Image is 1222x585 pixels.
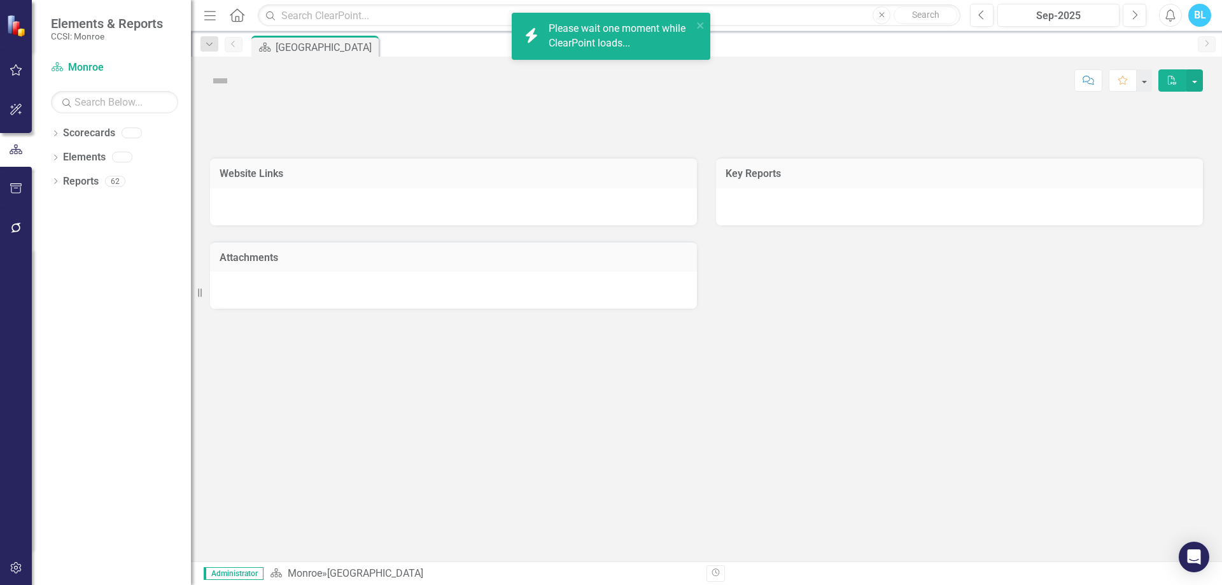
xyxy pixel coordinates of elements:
span: Administrator [204,567,263,580]
input: Search ClearPoint... [258,4,960,27]
a: Monroe [288,567,322,579]
a: Monroe [51,60,178,75]
div: 62 [105,176,125,187]
h3: Key Reports [726,168,1193,180]
h3: Attachments [220,252,687,264]
a: Scorecards [63,126,115,141]
button: Sep-2025 [997,4,1120,27]
div: » [270,567,697,581]
a: Reports [63,174,99,189]
img: Not Defined [210,71,230,91]
div: Sep-2025 [1002,8,1115,24]
img: ClearPoint Strategy [6,14,29,36]
h3: Website Links [220,168,687,180]
div: [GEOGRAPHIC_DATA] [327,567,423,579]
input: Search Below... [51,91,178,113]
span: Search [912,10,939,20]
button: close [696,18,705,32]
div: Open Intercom Messenger [1179,542,1209,572]
small: CCSI: Monroe [51,31,163,41]
button: Search [894,6,957,24]
a: Elements [63,150,106,165]
div: Please wait one moment while ClearPoint loads... [549,22,692,51]
button: BL [1188,4,1211,27]
div: [GEOGRAPHIC_DATA] [276,39,376,55]
span: Elements & Reports [51,16,163,31]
